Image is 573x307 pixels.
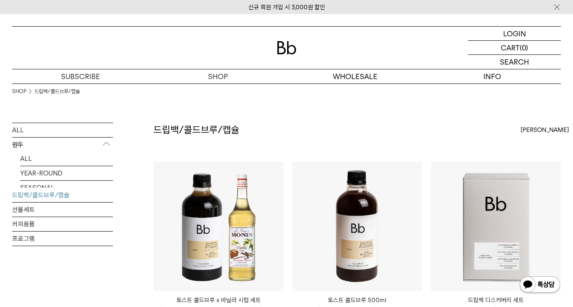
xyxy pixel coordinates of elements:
span: [PERSON_NAME] [521,125,569,135]
a: YEAR-ROUND [20,166,113,180]
p: 토스트 콜드브루 x 바닐라 시럽 세트 [154,295,283,305]
a: 신규 회원 가입 시 3,000원 할인 [248,4,325,11]
a: CART (0) [468,41,561,55]
a: 드립백/콜드브루/캡슐 [34,88,80,96]
a: SUBSCRIBE [12,69,149,84]
img: 토스트 콜드브루 500ml [292,162,422,291]
img: 드립백 디스커버리 세트 [431,162,560,291]
a: 커피용품 [12,217,113,231]
p: CART [501,41,520,54]
p: 원두 [12,138,113,152]
p: WHOLESALE [287,69,424,84]
img: 로고 [277,41,296,54]
img: 카카오톡 채널 1:1 채팅 버튼 [519,276,561,295]
a: LOGIN [468,27,561,41]
p: INFO [424,69,561,84]
a: ALL [12,123,113,137]
a: SHOP [12,88,26,96]
p: 토스트 콜드브루 500ml [292,295,422,305]
img: 토스트 콜드브루 x 바닐라 시럽 세트 [154,162,283,291]
h2: 드립백/콜드브루/캡슐 [153,123,239,137]
a: 선물세트 [12,203,113,217]
p: 드립백 디스커버리 세트 [431,295,560,305]
a: ALL [20,152,113,166]
a: 드립백/콜드브루/캡슐 [12,188,113,202]
a: SHOP [149,69,287,84]
a: 프로그램 [12,232,113,246]
p: (0) [520,41,528,54]
p: LOGIN [503,27,526,40]
p: SEARCH [500,55,529,69]
a: SEASONAL [20,181,113,195]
